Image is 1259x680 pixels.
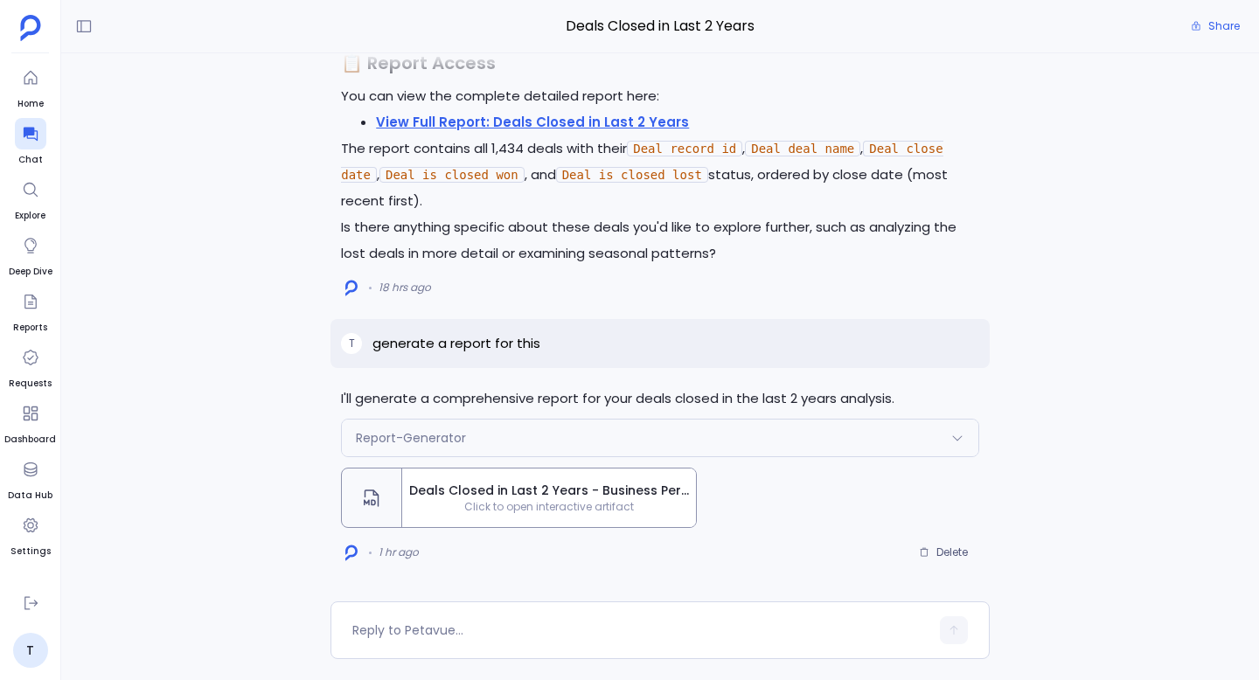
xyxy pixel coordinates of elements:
img: petavue logo [20,15,41,41]
a: Explore [15,174,46,223]
a: T [13,633,48,668]
p: You can view the complete detailed report here: [341,83,979,109]
code: Deal deal name [745,141,860,156]
a: Chat [15,118,46,167]
code: Deal is closed lost [556,167,708,183]
button: Share [1180,14,1250,38]
a: Requests [9,342,52,391]
a: Deep Dive [9,230,52,279]
span: Settings [10,545,51,559]
span: Requests [9,377,52,391]
span: Explore [15,209,46,223]
span: T [349,337,355,350]
code: Deal record id [627,141,742,156]
span: Delete [936,545,968,559]
span: Data Hub [8,489,52,503]
span: Share [1208,19,1240,33]
img: logo [345,280,358,296]
span: Deep Dive [9,265,52,279]
span: Deals Closed in Last 2 Years [330,15,990,38]
span: Chat [15,153,46,167]
a: Settings [10,510,51,559]
span: 1 hr ago [379,545,419,559]
span: Home [15,97,46,111]
span: Dashboard [4,433,56,447]
p: The report contains all 1,434 deals with their , , , , and status, ordered by close date (most re... [341,135,979,214]
span: Deals Closed in Last 2 Years - Business Performance Report [409,482,689,500]
p: I'll generate a comprehensive report for your deals closed in the last 2 years analysis. [341,385,979,412]
img: logo [345,545,358,561]
p: generate a report for this [372,333,540,354]
a: Dashboard [4,398,56,447]
span: 18 hrs ago [379,281,431,295]
button: Delete [908,539,979,566]
a: View Full Report: Deals Closed in Last 2 Years [376,113,689,131]
span: Report-Generator [356,429,466,447]
span: Click to open interactive artifact [402,500,696,514]
a: Data Hub [8,454,52,503]
p: Is there anything specific about these deals you'd like to explore further, such as analyzing the... [341,214,979,267]
code: Deal is closed won [379,167,525,183]
a: Home [15,62,46,111]
span: Reports [13,321,47,335]
button: Deals Closed in Last 2 Years - Business Performance ReportClick to open interactive artifact [341,468,697,528]
a: Reports [13,286,47,335]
